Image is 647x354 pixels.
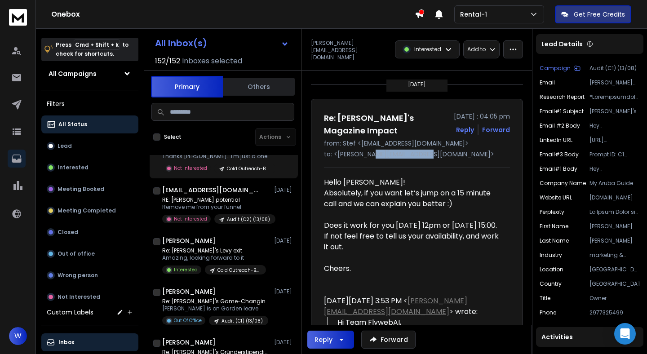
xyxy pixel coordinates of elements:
p: [PERSON_NAME] [589,223,640,230]
p: Phone [540,309,556,316]
h1: [PERSON_NAME] [162,338,216,347]
h1: All Campaigns [49,69,97,78]
h1: Onebox [51,9,415,20]
p: Email#3 Body [540,151,579,158]
button: Not Interested [41,288,138,306]
p: My Aruba Guide [589,180,640,187]
p: Interested [414,46,441,53]
button: Wrong person [41,266,138,284]
p: [PERSON_NAME][EMAIL_ADDRESS][DOMAIN_NAME] [589,79,640,86]
span: 152 / 152 [155,56,180,66]
p: Not Interested [174,216,207,222]
p: Lead Details [541,40,583,49]
p: industry [540,252,562,259]
p: Get Free Credits [574,10,625,19]
p: Location [540,266,563,273]
div: Does it work for you [DATE] 12pm or [DATE] 15:00. If not feel free to tell us your availability, ... [324,220,503,252]
p: Email [540,79,555,86]
p: Re: [PERSON_NAME]'s Game-Changing Approach [162,298,270,305]
p: Cold Outreach-B6 (12/08) [227,165,270,172]
div: Reply [315,335,332,344]
p: Interested [58,164,89,171]
h1: [PERSON_NAME] [162,236,216,245]
p: Meeting Completed [58,207,116,214]
button: Lead [41,137,138,155]
p: Cold Outreach-B7 (12/08) [217,267,261,274]
p: Country [540,280,562,288]
button: Meeting Completed [41,202,138,220]
p: [GEOGRAPHIC_DATA] [589,280,640,288]
p: [GEOGRAPHIC_DATA], [GEOGRAPHIC_DATA] [589,266,640,273]
p: LinkedIn URL [540,137,572,144]
p: Website URL [540,194,572,201]
p: [URL][DOMAIN_NAME] [589,137,640,144]
p: Email #2 Body [540,122,580,129]
button: W [9,327,27,345]
button: Primary [151,76,223,97]
p: 2977325499 [589,309,640,316]
p: Hey [PERSON_NAME],<br><br>Following up on my last note 🙂<br><br>I thought the AI Audit might be w... [589,122,640,129]
p: RE: [PERSON_NAME] potential [162,196,270,204]
button: Interested [41,159,138,177]
p: [DATE] [274,186,294,194]
button: Reply [307,331,354,349]
div: Open Intercom Messenger [614,323,636,345]
button: Inbox [41,333,138,351]
button: Campaign [540,65,581,72]
p: [PERSON_NAME]'s Magazine Impact [589,108,640,115]
p: marketing & advertising [589,252,640,259]
p: [DATE] [274,288,294,295]
p: Prompt ID: C1 (Audit) [589,151,640,158]
p: Inbox [58,339,74,346]
div: Absolutely, if you want let’s jump on a 15 minute call and we can explain you better :) [324,188,503,209]
h1: [EMAIL_ADDRESS][DOMAIN_NAME] [162,186,261,195]
h3: Filters [41,97,138,110]
p: Not Interested [174,165,207,172]
div: Hello [PERSON_NAME]! [324,177,503,188]
p: Audit (C2) (13/08) [227,216,270,223]
p: Thanks [PERSON_NAME]...I'm just a one [162,153,270,160]
h3: Custom Labels [47,308,93,317]
button: All Inbox(s) [148,34,296,52]
p: [PERSON_NAME][EMAIL_ADDRESS][DOMAIN_NAME] [311,40,390,61]
p: All Status [58,121,87,128]
p: from: Stef <[EMAIL_ADDRESS][DOMAIN_NAME]> [324,139,510,148]
p: Rental-1 [460,10,491,19]
p: [DATE] [274,237,294,244]
h1: All Inbox(s) [155,39,207,48]
p: Closed [58,229,78,236]
p: Out Of Office [174,317,202,324]
p: Re: [PERSON_NAME]'s Levy exit [162,247,266,254]
p: Interested [174,266,198,273]
p: [DOMAIN_NAME] [589,194,640,201]
p: to: <[PERSON_NAME][EMAIL_ADDRESS][DOMAIN_NAME]> [324,150,510,159]
h1: Re: [PERSON_NAME]'s Magazine Impact [324,112,448,137]
p: Add to [467,46,486,53]
div: [DATE][DATE] 3:53 PM < > wrote: [324,296,503,317]
p: Meeting Booked [58,186,104,193]
p: Email#1 Body [540,165,577,173]
p: Perplexity [540,208,564,216]
label: Select [164,133,182,141]
p: [PERSON_NAME] [589,237,640,244]
p: Company Name [540,180,586,187]
p: Campaign [540,65,571,72]
div: Cheers. [324,263,503,274]
button: All Campaigns [41,65,138,83]
button: Meeting Booked [41,180,138,198]
p: Lo Ipsum Dolor si a consecteturad elitsed doe tempor incidid utlab et Doloremagn, Aliqu, enimadmi... [589,208,640,216]
div: Forward [482,125,510,134]
button: Get Free Credits [555,5,631,23]
p: Owner [589,295,640,302]
p: Remove me from your funnel [162,204,270,211]
p: Out of office [58,250,95,257]
p: Wrong person [58,272,98,279]
p: Hey [PERSON_NAME],<br><br>I came across My Aruba Guide's travel magazine online and was impressed... [589,165,640,173]
a: [PERSON_NAME][EMAIL_ADDRESS][DOMAIN_NAME] [324,296,467,317]
h3: Inboxes selected [182,56,242,66]
div: Activities [536,327,643,347]
p: title [540,295,550,302]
